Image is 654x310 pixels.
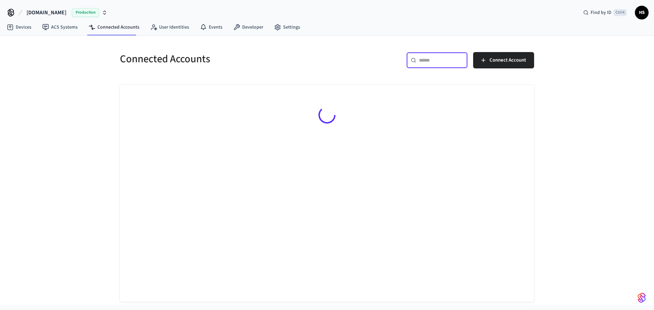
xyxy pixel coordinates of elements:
[72,8,99,17] span: Production
[27,9,66,17] span: [DOMAIN_NAME]
[120,52,323,66] h5: Connected Accounts
[1,21,37,33] a: Devices
[613,9,627,16] span: Ctrl K
[228,21,269,33] a: Developer
[194,21,228,33] a: Events
[473,52,534,68] button: Connect Account
[635,6,649,19] button: HS
[269,21,306,33] a: Settings
[578,6,632,19] div: Find by IDCtrl K
[638,292,646,303] img: SeamLogoGradient.69752ec5.svg
[37,21,83,33] a: ACS Systems
[591,9,611,16] span: Find by ID
[489,56,526,65] span: Connect Account
[145,21,194,33] a: User Identities
[83,21,145,33] a: Connected Accounts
